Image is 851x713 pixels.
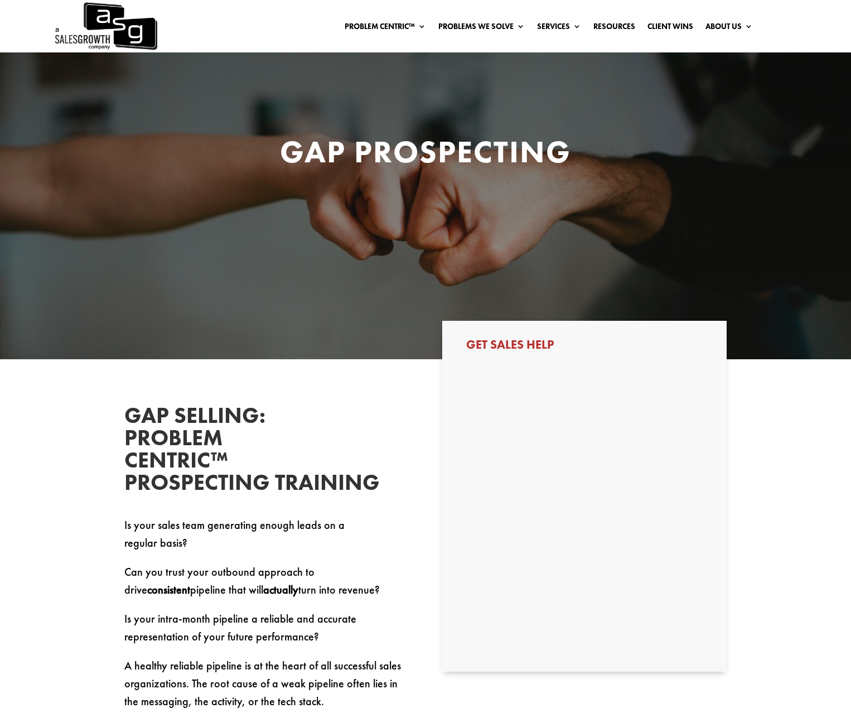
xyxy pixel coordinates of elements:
[647,22,693,35] a: Client Wins
[593,22,635,35] a: Resources
[124,401,380,497] span: Gap Selling: Problem Centric™ Prospecting Training
[124,518,345,550] span: Is your sales team generating enough leads on a regular basis?
[147,582,190,597] strong: consistent
[263,582,298,597] strong: actually
[124,565,380,597] span: Can you trust your outbound approach to drive pipeline that will turn into revenue?
[466,370,703,654] iframe: Form 0
[345,22,426,35] a: Problem Centric™
[438,22,525,35] a: Problems We Solve
[268,136,583,173] h1: GAP PROSPECTING
[466,339,703,356] h3: Get Sales Help
[124,611,356,644] span: Is your intra-month pipeline a reliable and accurate representation of your future performance?
[124,658,401,709] span: A healthy reliable pipeline is at the heart of all successful sales organizations. The root cause...
[705,22,753,35] a: About Us
[537,22,581,35] a: Services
